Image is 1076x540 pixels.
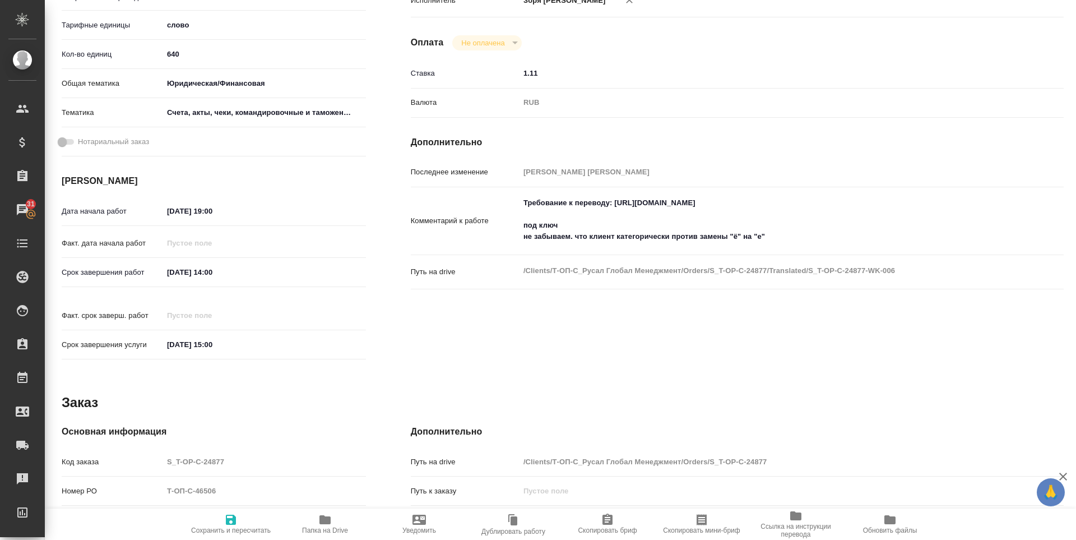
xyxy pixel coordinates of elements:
[411,68,520,79] p: Ставка
[191,527,271,534] span: Сохранить и пересчитать
[3,196,42,224] a: 31
[411,97,520,108] p: Валюта
[458,38,508,48] button: Не оплачена
[411,167,520,178] p: Последнее изменение
[411,425,1064,439] h4: Дополнительно
[62,20,163,31] p: Тарифные единицы
[163,483,366,499] input: Пустое поле
[372,509,466,540] button: Уведомить
[863,527,917,534] span: Обновить файлы
[302,527,348,534] span: Папка на Drive
[520,65,1009,81] input: ✎ Введи что-нибудь
[163,307,261,324] input: Пустое поле
[749,509,843,540] button: Ссылка на инструкции перевода
[520,483,1009,499] input: Пустое поле
[163,46,366,62] input: ✎ Введи что-нибудь
[663,527,740,534] span: Скопировать мини-бриф
[520,454,1009,470] input: Пустое поле
[452,35,521,50] div: Не оплачена
[62,339,163,350] p: Срок завершения услуги
[466,509,560,540] button: Дублировать работу
[163,103,366,122] div: Счета, акты, чеки, командировочные и таможенные документы
[163,336,261,353] input: ✎ Введи что-нибудь
[755,523,836,538] span: Ссылка на инструкции перевода
[184,509,278,540] button: Сохранить и пересчитать
[163,454,366,470] input: Пустое поле
[411,456,520,468] p: Путь на drive
[1037,478,1065,506] button: 🙏
[78,136,149,147] span: Нотариальный заказ
[520,93,1009,112] div: RUB
[62,107,163,118] p: Тематика
[402,527,436,534] span: Уведомить
[62,425,366,439] h4: Основная информация
[411,266,520,278] p: Путь на drive
[520,261,1009,280] textarea: /Clients/Т-ОП-С_Русал Глобал Менеджмент/Orders/S_T-OP-C-24877/Translated/S_T-OP-C-24877-WK-006
[62,486,163,497] p: Номер РО
[163,74,366,93] div: Юридическая/Финансовая
[163,235,261,251] input: Пустое поле
[411,36,444,49] h4: Оплата
[1041,481,1060,504] span: 🙏
[62,238,163,249] p: Факт. дата начала работ
[163,264,261,280] input: ✎ Введи что-нибудь
[62,456,163,468] p: Код заказа
[655,509,749,540] button: Скопировать мини-бриф
[62,267,163,278] p: Срок завершения работ
[62,310,163,321] p: Факт. срок заверш. работ
[520,193,1009,246] textarea: Требование к переводу: [URL][DOMAIN_NAME] под ключ не забываем. что клиент категорически против з...
[411,486,520,497] p: Путь к заказу
[163,203,261,219] input: ✎ Введи что-нибудь
[411,136,1064,149] h4: Дополнительно
[278,509,372,540] button: Папка на Drive
[481,528,545,536] span: Дублировать работу
[843,509,937,540] button: Обновить файлы
[578,527,637,534] span: Скопировать бриф
[560,509,655,540] button: Скопировать бриф
[62,206,163,217] p: Дата начала работ
[520,164,1009,180] input: Пустое поле
[62,49,163,60] p: Кол-во единиц
[62,78,163,89] p: Общая тематика
[62,174,366,188] h4: [PERSON_NAME]
[163,16,366,35] div: слово
[62,394,98,412] h2: Заказ
[411,215,520,227] p: Комментарий к работе
[20,199,41,210] span: 31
